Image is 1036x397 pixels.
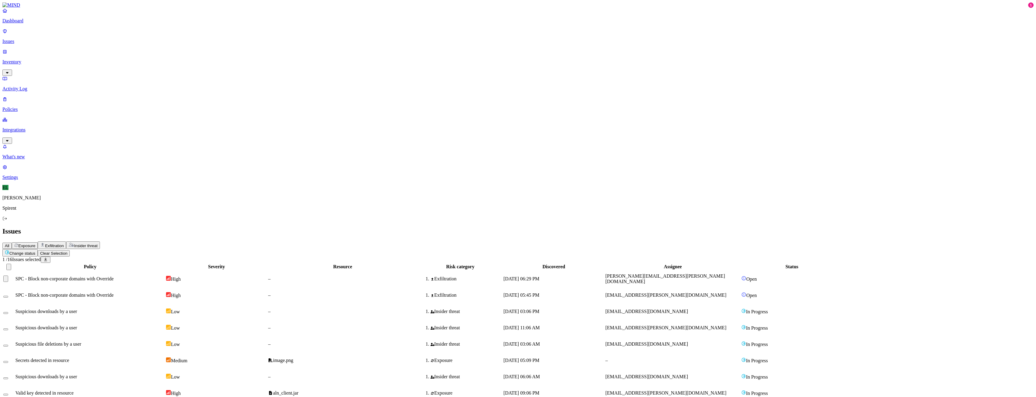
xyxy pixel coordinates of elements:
span: [DATE] 06:29 PM [504,276,539,281]
div: Insider threat [430,341,502,347]
span: Low [171,325,180,331]
button: Select row [3,394,8,395]
span: In Progress [746,391,768,396]
div: Discovered [504,264,604,270]
span: [DATE] 11:06 AM [504,325,540,330]
span: [PERSON_NAME][EMAIL_ADDRESS][PERSON_NAME][DOMAIN_NAME] [605,273,725,284]
div: Resource [268,264,417,270]
span: Low [171,342,180,347]
span: Suspicious downloads by a user [15,309,77,314]
span: In Progress [746,325,768,331]
img: status-in-progress [741,308,746,313]
span: SPC - Block non-corporate domains with Override [15,276,114,281]
span: Suspicious downloads by a user [15,325,77,330]
p: Policies [2,107,1034,112]
span: High [171,391,181,396]
a: What's new [2,144,1034,160]
span: Open [746,276,757,282]
span: [DATE] 05:09 PM [504,358,539,363]
span: – [268,292,270,298]
p: Inventory [2,59,1034,65]
img: severity-high [166,276,171,281]
button: Select row [3,345,8,347]
span: [DATE] 06:06 AM [504,374,540,379]
img: status-in-progress [741,374,746,379]
div: Exposure [430,390,502,396]
span: In Progress [746,309,768,314]
span: Open [746,293,757,298]
div: 1 [1028,2,1034,8]
a: MIND [2,2,1034,8]
button: Select row [3,296,8,298]
img: status-in-progress [741,341,746,346]
span: [EMAIL_ADDRESS][DOMAIN_NAME] [605,309,688,314]
h2: Issues [2,227,1034,235]
span: Suspicious file deletions by a user [15,341,81,347]
span: – [268,276,270,281]
span: Low [171,374,180,379]
span: – [268,374,270,379]
span: In Progress [746,358,768,363]
a: Dashboard [2,8,1034,24]
span: image.png [273,358,293,363]
img: severity-low [166,308,171,313]
span: aln_client.jar [273,390,299,395]
span: EL [2,185,8,190]
button: Select row [3,328,8,330]
span: [DATE] 03:06 PM [504,309,539,314]
img: severity-medium [166,357,171,362]
span: / 16 Issues selected [2,257,41,262]
div: Policy [15,264,165,270]
span: [EMAIL_ADDRESS][PERSON_NAME][DOMAIN_NAME] [605,325,726,330]
button: Select row [3,276,8,282]
div: Exfiltration [430,292,502,298]
button: Select row [3,361,8,363]
a: Inventory [2,49,1034,75]
p: Issues [2,39,1034,44]
img: severity-low [166,374,171,379]
span: Exfiltration [45,244,64,248]
span: High [171,293,181,298]
p: Dashboard [2,18,1034,24]
div: Severity [166,264,267,270]
span: Secrets detected in resource [15,358,69,363]
span: Insider threat [74,244,98,248]
div: Exfiltration [430,276,502,282]
div: Risk category [418,264,502,270]
img: status-in-progress [741,357,746,362]
span: Valid key detected in resource [15,390,74,395]
img: severity-high [166,390,171,395]
img: status-in-progress [5,250,9,255]
span: In Progress [746,374,768,379]
span: [DATE] 09:06 PM [504,390,539,395]
a: Activity Log [2,76,1034,92]
img: status-in-progress [741,325,746,330]
span: In Progress [746,342,768,347]
span: Exposure [18,244,35,248]
p: What's new [2,154,1034,160]
a: Integrations [2,117,1034,143]
a: Settings [2,164,1034,180]
img: MIND [2,2,20,8]
button: Select all [6,264,11,270]
button: Select row [3,312,8,314]
span: [DATE] 05:45 PM [504,292,539,298]
span: – [605,358,608,363]
span: [DATE] 03:06 AM [504,341,540,347]
a: Policies [2,96,1034,112]
span: – [268,341,270,347]
div: Assignee [605,264,740,270]
span: 1 [2,257,5,262]
p: Integrations [2,127,1034,133]
span: [EMAIL_ADDRESS][PERSON_NAME][DOMAIN_NAME] [605,292,726,298]
span: [EMAIL_ADDRESS][PERSON_NAME][DOMAIN_NAME] [605,390,726,395]
span: Suspicious downloads by a user [15,374,77,379]
p: Spirent [2,205,1034,211]
p: Settings [2,175,1034,180]
span: All [5,244,9,248]
div: Insider threat [430,309,502,314]
span: [EMAIL_ADDRESS][DOMAIN_NAME] [605,341,688,347]
button: Clear Selection [38,250,70,257]
div: Insider threat [430,325,502,331]
span: [EMAIL_ADDRESS][DOMAIN_NAME] [605,374,688,379]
